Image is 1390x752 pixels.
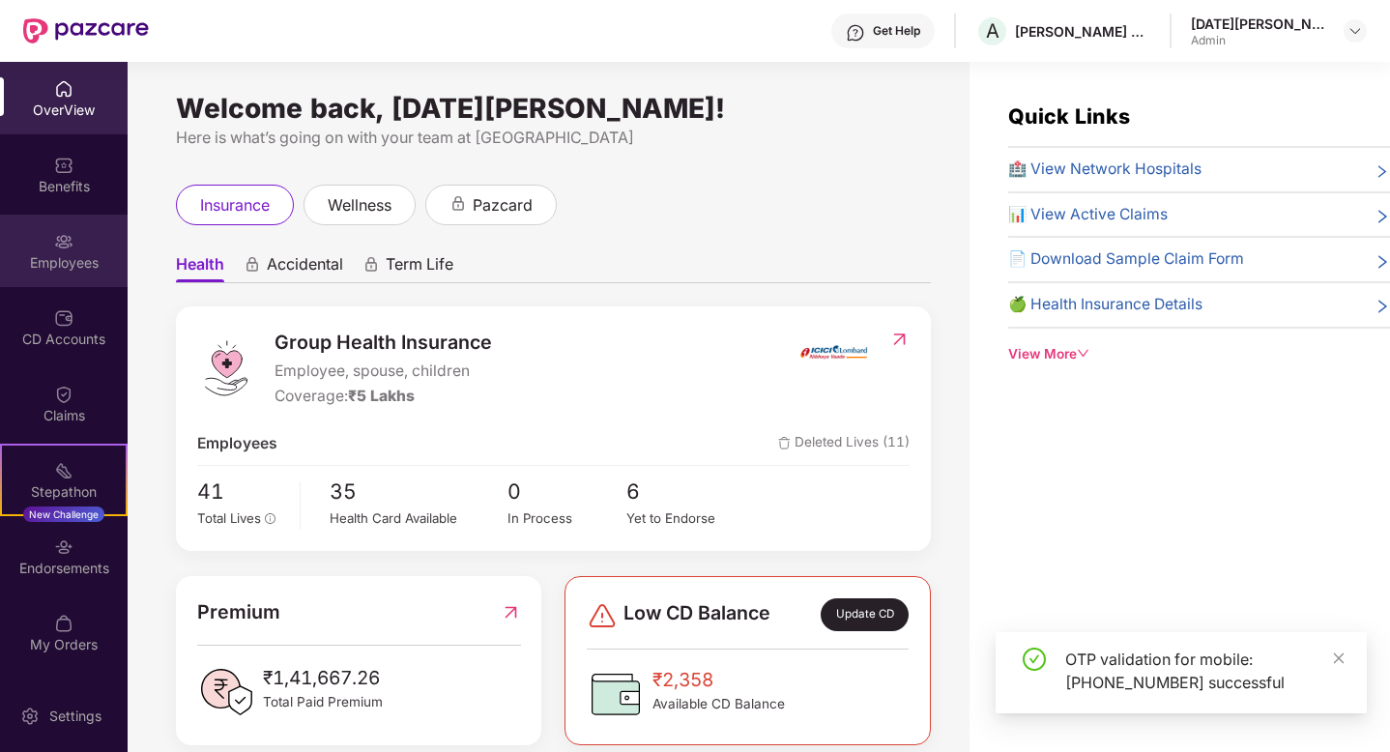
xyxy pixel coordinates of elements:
[449,195,467,213] div: animation
[54,385,73,404] img: svg+xml;base64,PHN2ZyBpZD0iQ2xhaW0iIHhtbG5zPSJodHRwOi8vd3d3LnczLm9yZy8yMDAwL3N2ZyIgd2lkdGg9IjIwIi...
[1008,158,1202,182] span: 🏥 View Network Hospitals
[263,692,383,712] span: Total Paid Premium
[54,156,73,175] img: svg+xml;base64,PHN2ZyBpZD0iQmVuZWZpdHMiIHhtbG5zPSJodHRwOi8vd3d3LnczLm9yZy8yMDAwL3N2ZyIgd2lkdGg9Ij...
[778,437,791,449] img: deleteIcon
[54,232,73,251] img: svg+xml;base64,PHN2ZyBpZD0iRW1wbG95ZWVzIiB4bWxucz0iaHR0cDovL3d3dy53My5vcmcvMjAwMC9zdmciIHdpZHRoPS...
[1008,344,1390,364] div: View More
[54,308,73,328] img: svg+xml;base64,PHN2ZyBpZD0iQ0RfQWNjb3VudHMiIGRhdGEtbmFtZT0iQ0QgQWNjb3VudHMiIHhtbG5zPSJodHRwOi8vd3...
[54,537,73,557] img: svg+xml;base64,PHN2ZyBpZD0iRW5kb3JzZW1lbnRzIiB4bWxucz0iaHR0cDovL3d3dy53My5vcmcvMjAwMC9zdmciIHdpZH...
[652,694,785,714] span: Available CD Balance
[986,19,999,43] span: A
[176,254,224,282] span: Health
[1375,297,1390,317] span: right
[626,508,745,529] div: Yet to Endorse
[873,23,920,39] div: Get Help
[652,665,785,694] span: ₹2,358
[473,193,533,217] span: pazcard
[386,254,453,282] span: Term Life
[43,707,107,726] div: Settings
[1191,33,1326,48] div: Admin
[275,360,492,384] span: Employee, spouse, children
[263,663,383,692] span: ₹1,41,667.26
[197,476,286,507] span: 41
[626,476,745,507] span: 6
[197,597,280,627] span: Premium
[1332,651,1346,665] span: close
[1191,14,1326,33] div: [DATE][PERSON_NAME]
[275,328,492,358] span: Group Health Insurance
[1375,161,1390,182] span: right
[20,707,40,726] img: svg+xml;base64,PHN2ZyBpZD0iU2V0dGluZy0yMHgyMCIgeG1sbnM9Imh0dHA6Ly93d3cudzMub3JnLzIwMDAvc3ZnIiB3aW...
[889,330,910,349] img: RedirectIcon
[846,23,865,43] img: svg+xml;base64,PHN2ZyBpZD0iSGVscC0zMngzMiIgeG1sbnM9Imh0dHA6Ly93d3cudzMub3JnLzIwMDAvc3ZnIiB3aWR0aD...
[328,193,391,217] span: wellness
[200,193,270,217] span: insurance
[362,256,380,274] div: animation
[1008,247,1244,272] span: 📄 Download Sample Claim Form
[623,598,770,631] span: Low CD Balance
[330,476,507,507] span: 35
[507,476,626,507] span: 0
[501,597,521,627] img: RedirectIcon
[507,508,626,529] div: In Process
[244,256,261,274] div: animation
[275,385,492,409] div: Coverage:
[587,600,618,631] img: svg+xml;base64,PHN2ZyBpZD0iRGFuZ2VyLTMyeDMyIiB4bWxucz0iaHR0cDovL3d3dy53My5vcmcvMjAwMC9zdmciIHdpZH...
[330,508,507,529] div: Health Card Available
[797,328,870,376] img: insurerIcon
[1008,293,1202,317] span: 🍏 Health Insurance Details
[2,482,126,502] div: Stepathon
[197,663,255,721] img: PaidPremiumIcon
[23,18,149,43] img: New Pazcare Logo
[587,665,645,723] img: CDBalanceIcon
[176,126,931,150] div: Here is what’s going on with your team at [GEOGRAPHIC_DATA]
[1347,23,1363,39] img: svg+xml;base64,PHN2ZyBpZD0iRHJvcGRvd24tMzJ4MzIiIHhtbG5zPSJodHRwOi8vd3d3LnczLm9yZy8yMDAwL3N2ZyIgd2...
[1065,648,1344,694] div: OTP validation for mobile: [PHONE_NUMBER] successful
[54,79,73,99] img: svg+xml;base64,PHN2ZyBpZD0iSG9tZSIgeG1sbnM9Imh0dHA6Ly93d3cudzMub3JnLzIwMDAvc3ZnIiB3aWR0aD0iMjAiIG...
[821,598,909,631] div: Update CD
[267,254,343,282] span: Accidental
[23,506,104,522] div: New Challenge
[1375,251,1390,272] span: right
[197,510,261,526] span: Total Lives
[1008,203,1168,227] span: 📊 View Active Claims
[265,513,276,525] span: info-circle
[348,387,415,405] span: ₹5 Lakhs
[54,614,73,633] img: svg+xml;base64,PHN2ZyBpZD0iTXlfT3JkZXJzIiBkYXRhLW5hbWU9Ik15IE9yZGVycyIgeG1sbnM9Imh0dHA6Ly93d3cudz...
[1375,207,1390,227] span: right
[176,101,931,116] div: Welcome back, [DATE][PERSON_NAME]!
[54,461,73,480] img: svg+xml;base64,PHN2ZyB4bWxucz0iaHR0cDovL3d3dy53My5vcmcvMjAwMC9zdmciIHdpZHRoPSIyMSIgaGVpZ2h0PSIyMC...
[197,339,255,397] img: logo
[1008,103,1130,129] span: Quick Links
[197,432,277,456] span: Employees
[1015,22,1150,41] div: [PERSON_NAME] OPERATIONS PRIVATE LIMITED
[1077,347,1090,361] span: down
[778,432,910,456] span: Deleted Lives (11)
[1023,648,1046,671] span: check-circle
